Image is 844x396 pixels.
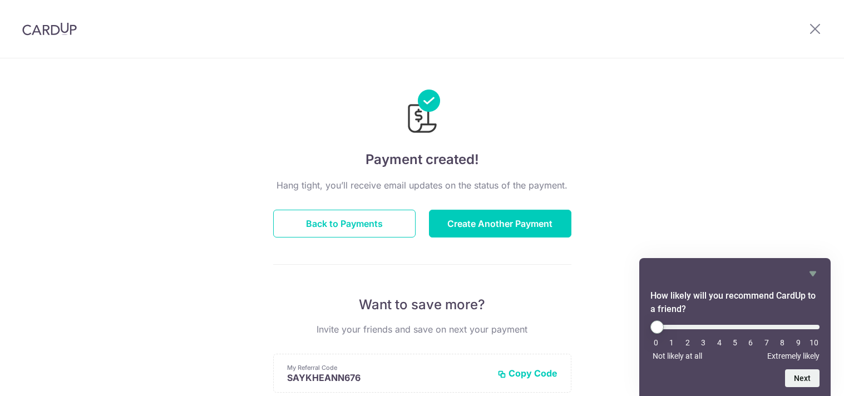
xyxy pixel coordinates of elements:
span: Extremely likely [767,352,820,360]
p: SAYKHEANN676 [287,372,488,383]
li: 8 [777,338,788,347]
li: 2 [682,338,693,347]
h2: How likely will you recommend CardUp to a friend? Select an option from 0 to 10, with 0 being Not... [650,289,820,316]
button: Hide survey [806,267,820,280]
div: How likely will you recommend CardUp to a friend? Select an option from 0 to 10, with 0 being Not... [650,320,820,360]
li: 9 [793,338,804,347]
p: My Referral Code [287,363,488,372]
img: CardUp [22,22,77,36]
img: Payments [404,90,440,136]
li: 5 [729,338,741,347]
button: Next question [785,369,820,387]
button: Copy Code [497,368,557,379]
li: 3 [698,338,709,347]
h4: Payment created! [273,150,571,170]
p: Invite your friends and save on next your payment [273,323,571,336]
li: 4 [714,338,725,347]
button: Back to Payments [273,210,416,237]
span: Not likely at all [653,352,702,360]
p: Hang tight, you’ll receive email updates on the status of the payment. [273,179,571,192]
li: 7 [761,338,772,347]
button: Create Another Payment [429,210,571,237]
li: 6 [745,338,756,347]
div: How likely will you recommend CardUp to a friend? Select an option from 0 to 10, with 0 being Not... [650,267,820,387]
li: 0 [650,338,662,347]
p: Want to save more? [273,296,571,314]
li: 1 [666,338,677,347]
li: 10 [808,338,820,347]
